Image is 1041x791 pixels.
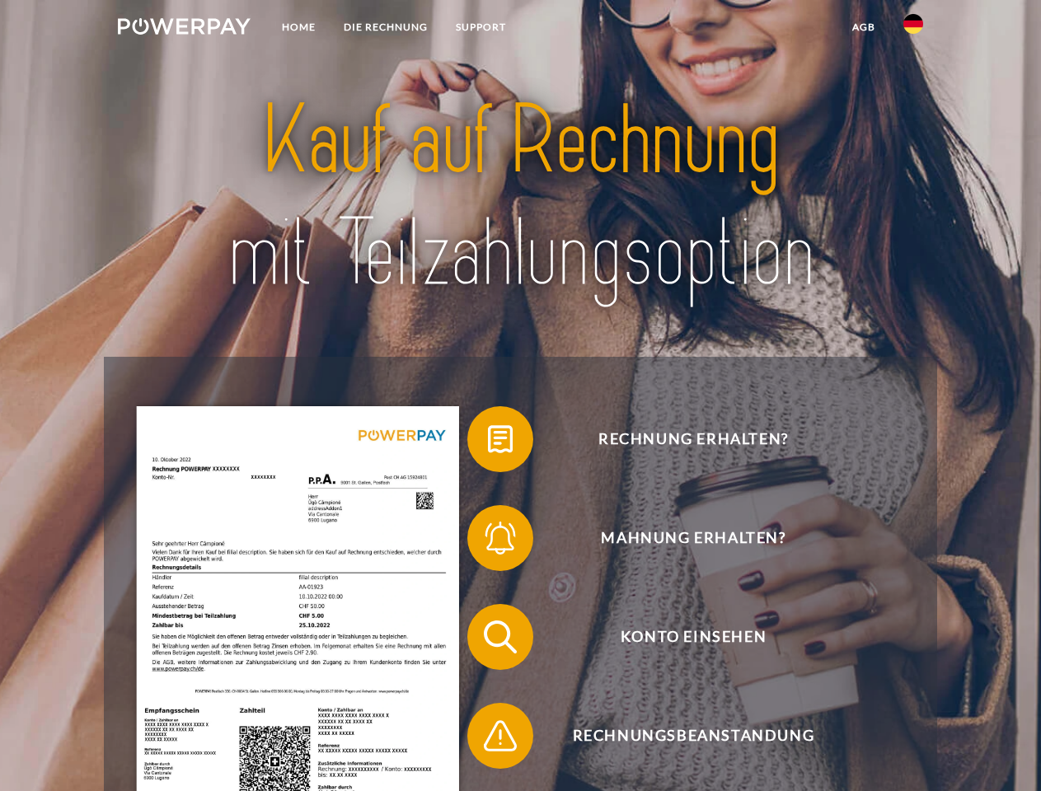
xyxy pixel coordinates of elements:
a: Home [268,12,330,42]
img: qb_bill.svg [480,419,521,460]
img: qb_search.svg [480,616,521,658]
button: Konto einsehen [467,604,896,670]
img: logo-powerpay-white.svg [118,18,251,35]
img: qb_bell.svg [480,517,521,559]
span: Rechnung erhalten? [491,406,895,472]
a: DIE RECHNUNG [330,12,442,42]
img: de [903,14,923,34]
button: Mahnung erhalten? [467,505,896,571]
button: Rechnungsbeanstandung [467,703,896,769]
img: qb_warning.svg [480,715,521,756]
a: SUPPORT [442,12,520,42]
button: Rechnung erhalten? [467,406,896,472]
a: agb [838,12,889,42]
span: Mahnung erhalten? [491,505,895,571]
span: Rechnungsbeanstandung [491,703,895,769]
img: title-powerpay_de.svg [157,79,884,316]
span: Konto einsehen [491,604,895,670]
